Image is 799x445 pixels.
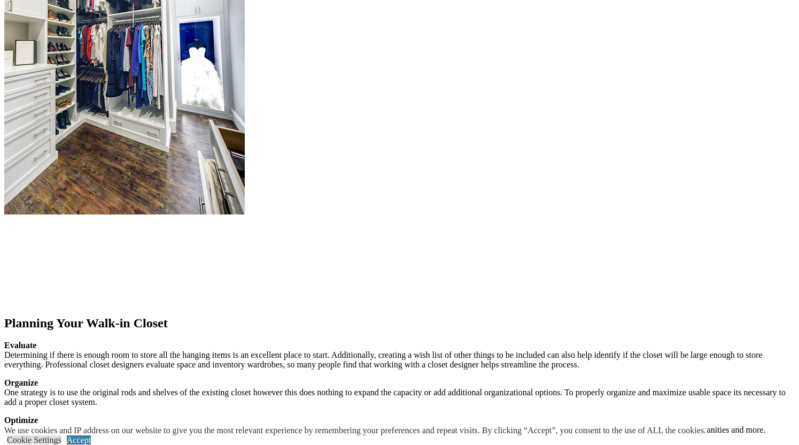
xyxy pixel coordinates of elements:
div: We use cookies and IP address on our website to give you the most relevant experience by remember... [4,426,706,435]
a: Cookie Settings [7,435,61,444]
strong: Evaluate [4,341,36,350]
p: One strategy is to use the original rods and shelves of the existing closet however this does not... [4,378,795,407]
p: A great system will add more storage capacity. In addition to maximizing hanging a great design i... [4,416,795,435]
p: Determining if there is enough room to store all the hanging items is an excellent place to start... [4,341,795,370]
strong: Optimize [4,416,38,425]
a: Accept [67,435,91,444]
h2: Planning Your Walk-in Closet [4,316,795,331]
strong: Organize [4,378,38,387]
